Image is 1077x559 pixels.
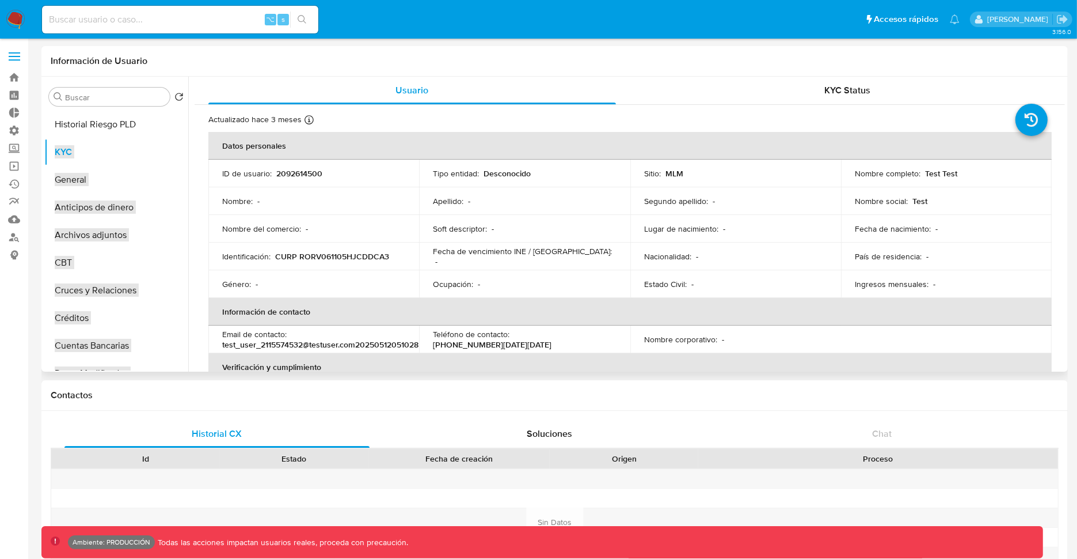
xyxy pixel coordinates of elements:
p: - [935,224,938,234]
span: s [281,14,285,25]
button: search-icon [290,12,314,28]
div: Proceso [706,453,1050,464]
input: Buscar [65,92,165,103]
p: Test [912,196,927,206]
div: Id [79,453,212,464]
p: - [478,279,480,289]
button: Datos Modificados [44,360,188,387]
span: Chat [873,427,892,440]
p: Fecha de nacimiento : [855,224,931,234]
p: Ingresos mensuales : [855,279,928,289]
button: General [44,166,188,194]
button: Buscar [54,92,63,101]
input: Buscar usuario o caso... [42,12,318,27]
p: - [492,224,494,234]
p: Email de contacto : [222,329,287,339]
p: - [713,196,715,206]
p: Test Test [925,168,957,179]
th: Verificación y cumplimiento [208,353,1052,381]
button: Cuentas Bancarias [44,332,188,360]
p: MLM [665,168,683,179]
p: 2092614500 [276,168,322,179]
p: Nombre del comercio : [222,224,301,234]
p: Teléfono de contacto : [433,329,509,339]
span: Soluciones [527,427,572,440]
button: Archivos adjuntos [44,221,188,249]
p: - [468,196,470,206]
div: Estado [228,453,360,464]
p: Nombre completo : [855,168,920,179]
h1: Contactos [51,390,1059,401]
p: ID de usuario : [222,168,272,179]
button: Anticipos de dinero [44,194,188,221]
p: Estado Civil : [644,279,687,289]
p: Todas las acciones impactan usuarios reales, proceda con precaución. [155,537,408,548]
span: Historial CX [192,427,242,440]
p: Actualizado hace 3 meses [208,114,302,125]
p: Ocupación : [433,279,473,289]
a: Notificaciones [950,14,960,24]
button: Historial Riesgo PLD [44,111,188,138]
p: Segundo apellido : [644,196,708,206]
p: [PHONE_NUMBER][DATE][DATE] [433,339,551,350]
p: Sitio : [644,168,661,179]
p: - [926,251,928,262]
p: Nombre corporativo : [644,334,717,345]
p: Género : [222,279,251,289]
p: - [691,279,694,289]
p: Lugar de nacimiento : [644,224,718,234]
h1: Información de Usuario [51,55,147,67]
button: Créditos [44,304,188,332]
button: Cruces y Relaciones [44,277,188,304]
p: Apellido : [433,196,463,206]
span: KYC Status [824,84,870,97]
th: Información de contacto [208,298,1052,326]
p: Desconocido [484,168,531,179]
p: Ambiente: PRODUCCIÓN [73,540,150,545]
p: - [933,279,935,289]
div: Origen [558,453,690,464]
p: - [306,224,308,234]
p: david.garay@mercadolibre.com.co [987,14,1052,25]
p: Nombre social : [855,196,908,206]
p: - [696,251,698,262]
div: Fecha de creación [376,453,542,464]
p: - [723,224,725,234]
button: KYC [44,138,188,166]
span: Accesos rápidos [874,13,938,25]
th: Datos personales [208,132,1052,160]
p: - [257,196,260,206]
p: - [722,334,724,345]
span: Usuario [396,84,429,97]
p: Soft descriptor : [433,224,487,234]
p: CURP RORV061105HJCDDCA3 [275,251,389,262]
span: ⌥ [266,14,275,25]
p: test_user_2115574532@testuser.com20250512051028 [222,339,418,350]
p: Fecha de vencimiento INE / [GEOGRAPHIC_DATA] : [433,246,612,256]
p: Tipo entidad : [433,168,479,179]
p: Nombre : [222,196,253,206]
button: Volver al orden por defecto [174,92,184,105]
p: - [256,279,258,289]
a: Salir [1056,13,1068,25]
p: Identificación : [222,251,271,262]
button: CBT [44,249,188,277]
p: País de residencia : [855,251,922,262]
p: - [435,256,437,267]
p: Nacionalidad : [644,251,691,262]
